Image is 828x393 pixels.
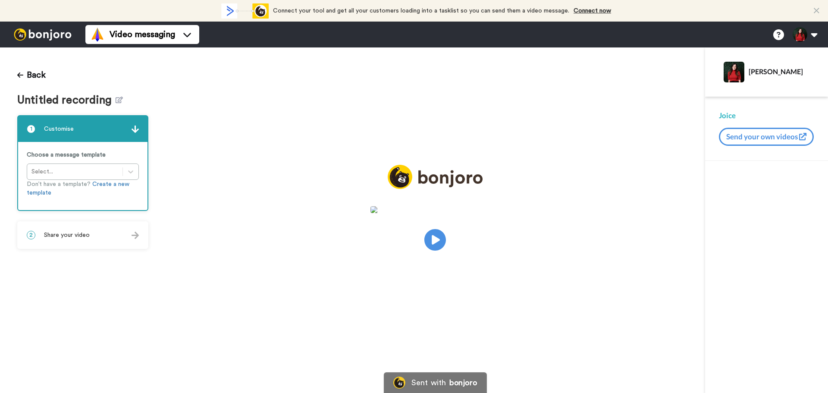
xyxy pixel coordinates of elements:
[17,65,46,85] button: Back
[273,8,569,14] span: Connect your tool and get all your customers loading into a tasklist so you can send them a video...
[574,8,611,14] a: Connect now
[91,28,104,41] img: vm-color.svg
[749,67,814,75] div: [PERSON_NAME]
[132,126,139,133] img: arrow.svg
[27,181,129,196] a: Create a new template
[411,379,446,387] div: Sent with
[44,125,74,133] span: Customise
[719,110,814,121] div: Joice
[449,379,477,387] div: bonjoro
[27,151,139,159] p: Choose a message template
[370,206,500,213] img: ffe0094f-eccb-477e-af66-f397491876c5.jpg
[719,128,814,146] button: Send your own videos
[27,231,35,239] span: 2
[393,377,405,389] img: Bonjoro Logo
[384,372,486,393] a: Bonjoro LogoSent withbonjoro
[44,231,90,239] span: Share your video
[388,165,483,189] img: logo_full.png
[17,221,148,249] div: 2Share your video
[17,94,116,107] span: Untitled recording
[27,125,35,133] span: 1
[724,62,744,82] img: Profile Image
[221,3,269,19] div: animation
[132,232,139,239] img: arrow.svg
[10,28,75,41] img: bj-logo-header-white.svg
[27,180,139,197] p: Don’t have a template?
[110,28,175,41] span: Video messaging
